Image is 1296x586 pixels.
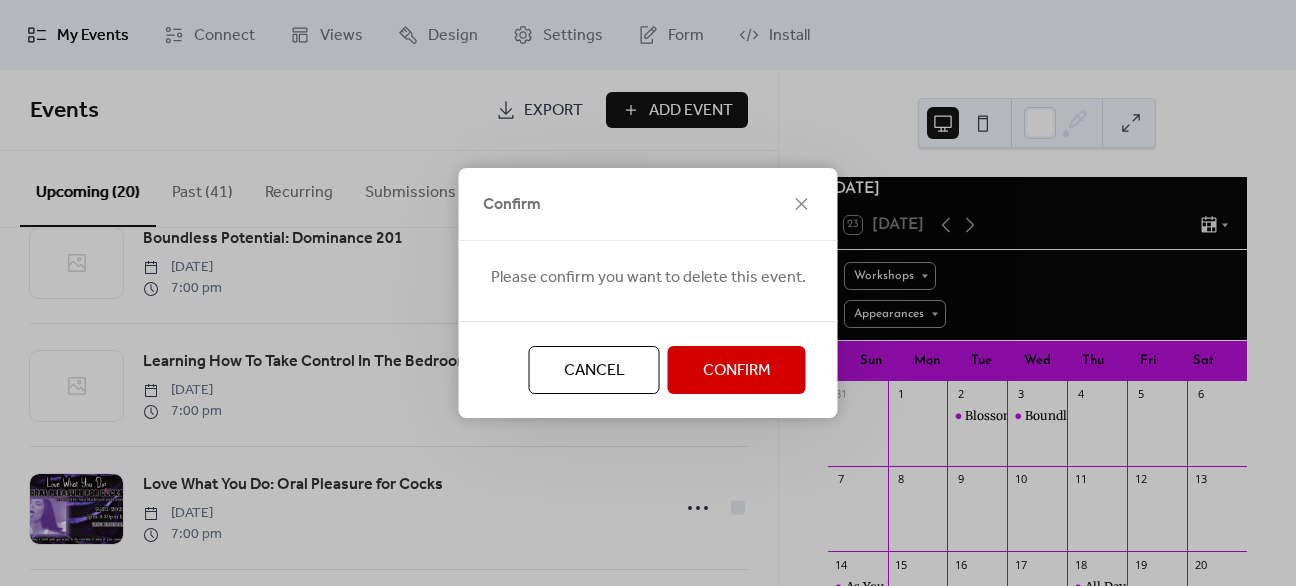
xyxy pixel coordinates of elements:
[564,359,625,383] span: Cancel
[491,266,806,290] span: Please confirm you want to delete this event.
[668,346,806,394] button: Confirm
[703,359,771,383] span: Confirm
[529,346,660,394] button: Cancel
[483,193,541,217] span: Confirm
